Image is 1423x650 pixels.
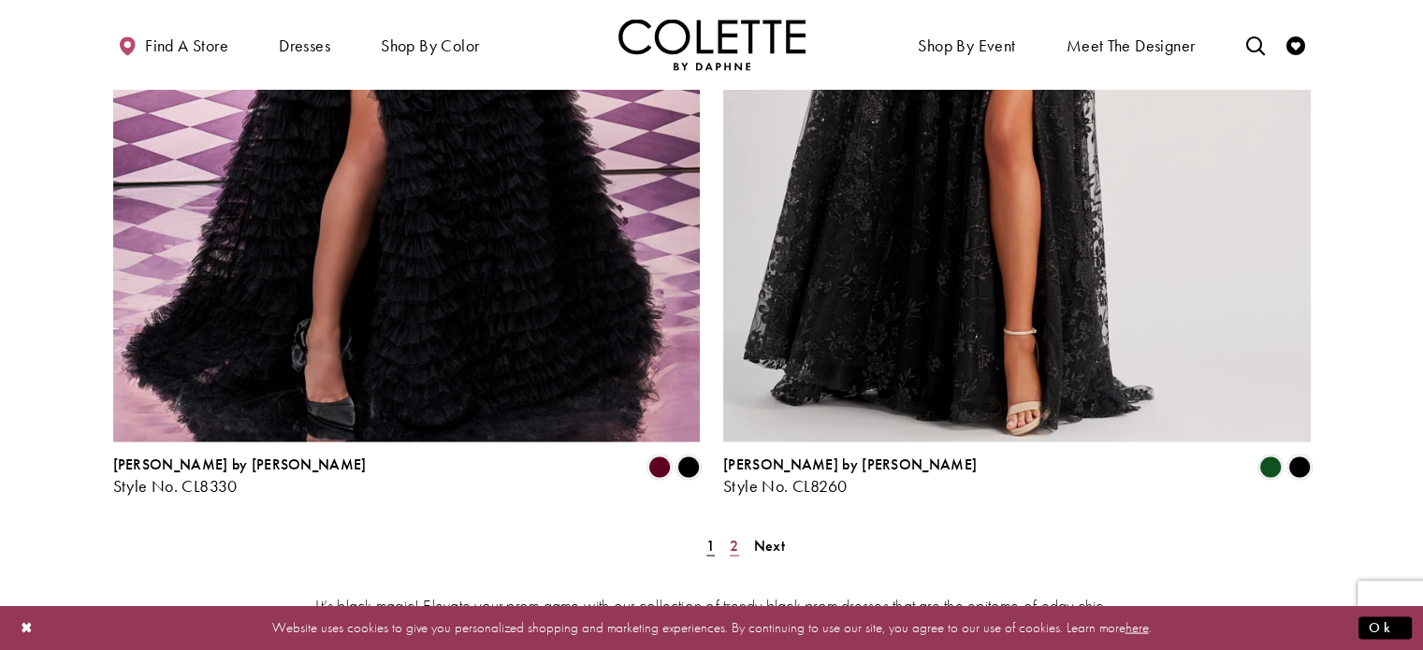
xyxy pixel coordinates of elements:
[706,535,715,555] span: 1
[113,19,233,70] a: Find a store
[701,531,720,558] span: Current Page
[135,615,1288,641] p: Website uses cookies to give you personalized shopping and marketing experiences. By continuing t...
[918,36,1015,55] span: Shop By Event
[730,535,738,555] span: 2
[1358,616,1412,640] button: Submit Dialog
[1067,36,1196,55] span: Meet the designer
[376,19,484,70] span: Shop by color
[145,36,228,55] span: Find a store
[723,454,977,473] span: [PERSON_NAME] by [PERSON_NAME]
[723,474,847,496] span: Style No. CL8260
[113,455,367,495] div: Colette by Daphne Style No. CL8330
[723,455,977,495] div: Colette by Daphne Style No. CL8260
[618,19,806,70] img: Colette by Daphne
[11,612,43,644] button: Close Dialog
[618,19,806,70] a: Visit Home Page
[279,36,330,55] span: Dresses
[1288,455,1311,478] i: Black
[1241,19,1269,70] a: Toggle search
[677,455,700,478] i: Black
[648,455,671,478] i: Bordeaux
[381,36,479,55] span: Shop by color
[913,19,1020,70] span: Shop By Event
[1062,19,1200,70] a: Meet the designer
[724,531,744,558] a: Page 2
[748,531,791,558] a: Next Page
[1282,19,1310,70] a: Check Wishlist
[1259,455,1282,478] i: Evergreen
[113,474,238,496] span: Style No. CL8330
[754,535,785,555] span: Next
[1125,618,1149,637] a: here
[274,19,335,70] span: Dresses
[113,454,367,473] span: [PERSON_NAME] by [PERSON_NAME]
